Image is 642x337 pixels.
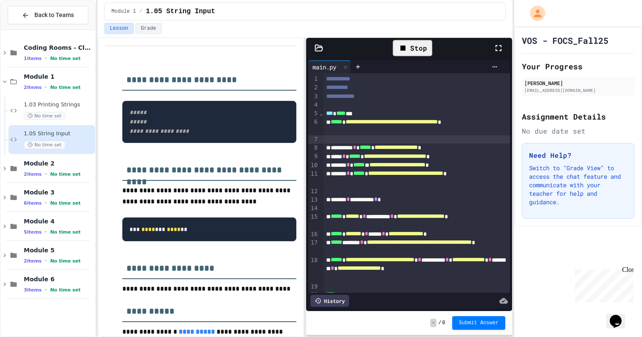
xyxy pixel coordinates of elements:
span: No time set [50,258,81,264]
div: Chat with us now!Close [3,3,59,54]
div: main.py [308,63,341,71]
span: • [45,171,47,177]
div: [PERSON_NAME] [524,79,632,87]
span: Back to Teams [34,11,74,20]
div: 2 [308,83,319,92]
span: 2 items [24,171,42,177]
span: • [45,228,47,235]
h2: Assignment Details [522,111,634,123]
span: 2 items [24,85,42,90]
span: 1 items [24,56,42,61]
button: Lesson [104,23,134,34]
span: Coding Rooms - Class Activities [24,44,93,51]
div: [EMAIL_ADDRESS][DOMAIN_NAME] [524,87,632,94]
h1: VOS - FOCS_Fall25 [522,34,608,46]
span: 2 items [24,258,42,264]
span: No time set [24,112,65,120]
div: 7 [308,135,319,144]
div: main.py [308,60,351,73]
div: 20 [308,291,319,299]
div: 13 [308,196,319,204]
h2: Your Progress [522,60,634,72]
span: 5 items [24,229,42,235]
div: 5 [308,109,319,118]
span: 3 items [24,287,42,293]
span: Module 3 [24,188,93,196]
span: No time set [50,287,81,293]
span: No time set [50,85,81,90]
span: Module 5 [24,246,93,254]
span: • [45,200,47,206]
h3: Need Help? [529,150,627,160]
span: Fold line [319,110,323,117]
span: - [430,319,436,327]
span: No time set [50,56,81,61]
div: 18 [308,256,319,282]
span: Module 4 [24,217,93,225]
span: No time set [50,171,81,177]
span: Module 1 [112,8,136,15]
span: Module 2 [24,160,93,167]
div: 8 [308,144,319,152]
span: Submit Answer [459,320,499,326]
div: 4 [308,101,319,109]
span: Module 1 [24,73,93,80]
span: 1.05 String Input [146,6,215,17]
span: No time set [50,229,81,235]
span: • [45,257,47,264]
div: 3 [308,92,319,101]
button: Back to Teams [8,6,88,24]
div: 9 [308,152,319,161]
div: 6 [308,118,319,135]
div: My Account [521,3,547,23]
div: Stop [393,40,432,56]
div: 16 [308,230,319,239]
div: 1 [308,75,319,83]
span: / [139,8,142,15]
iframe: chat widget [606,303,634,328]
span: • [45,286,47,293]
span: • [45,55,47,62]
div: 17 [308,239,319,256]
button: Grade [135,23,162,34]
div: 11 [308,170,319,187]
div: 14 [308,204,319,213]
iframe: chat widget [572,266,634,302]
span: No time set [50,200,81,206]
span: • [45,84,47,91]
div: History [310,295,349,307]
span: Module 6 [24,275,93,283]
span: 6 items [24,200,42,206]
span: 0 [442,320,445,326]
span: 1.03 Printing Strings [24,101,93,109]
div: 19 [308,283,319,291]
span: / [438,320,441,326]
div: 15 [308,213,319,230]
div: No due date set [522,126,634,136]
div: 12 [308,187,319,196]
p: Switch to "Grade View" to access the chat feature and communicate with your teacher for help and ... [529,164,627,206]
span: 1.05 String Input [24,130,93,137]
button: Submit Answer [452,316,506,330]
div: 10 [308,161,319,170]
span: No time set [24,141,65,149]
